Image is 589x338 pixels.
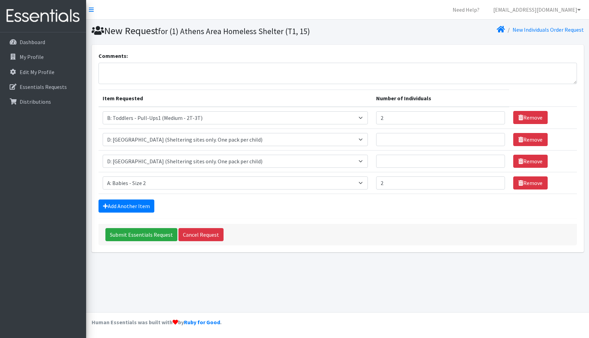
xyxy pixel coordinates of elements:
[105,228,177,241] input: Submit Essentials Request
[513,111,548,124] a: Remove
[20,53,44,60] p: My Profile
[20,83,67,90] p: Essentials Requests
[178,228,224,241] a: Cancel Request
[92,319,221,326] strong: Human Essentials was built with by .
[20,39,45,45] p: Dashboard
[99,199,154,213] a: Add Another Item
[3,35,83,49] a: Dashboard
[3,80,83,94] a: Essentials Requests
[513,155,548,168] a: Remove
[513,176,548,190] a: Remove
[372,90,509,107] th: Number of Individuals
[3,65,83,79] a: Edit My Profile
[513,133,548,146] a: Remove
[447,3,485,17] a: Need Help?
[184,319,220,326] a: Ruby for Good
[3,95,83,109] a: Distributions
[3,4,83,28] img: HumanEssentials
[99,52,128,60] label: Comments:
[92,25,335,37] h1: New Request
[99,90,372,107] th: Item Requested
[20,69,54,75] p: Edit My Profile
[3,50,83,64] a: My Profile
[513,26,584,33] a: New Individuals Order Request
[158,26,310,36] small: for (1) Athens Area Homeless Shelter (T1, 15)
[488,3,586,17] a: [EMAIL_ADDRESS][DOMAIN_NAME]
[20,98,51,105] p: Distributions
